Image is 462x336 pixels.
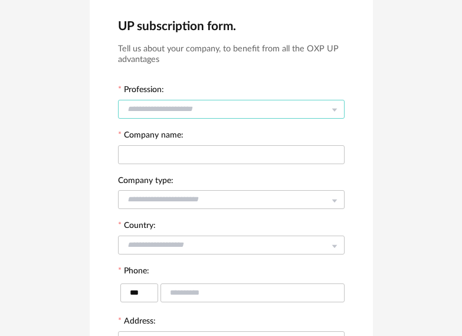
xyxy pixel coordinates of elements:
label: Company type: [118,177,173,187]
label: Address: [118,317,156,328]
label: Phone: [118,267,149,278]
h3: Tell us about your company, to benefit from all the OXP UP advantages [118,44,345,66]
label: Company name: [118,131,184,142]
label: Profession: [118,86,164,96]
h2: UP subscription form. [118,18,345,34]
label: Country: [118,221,156,232]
